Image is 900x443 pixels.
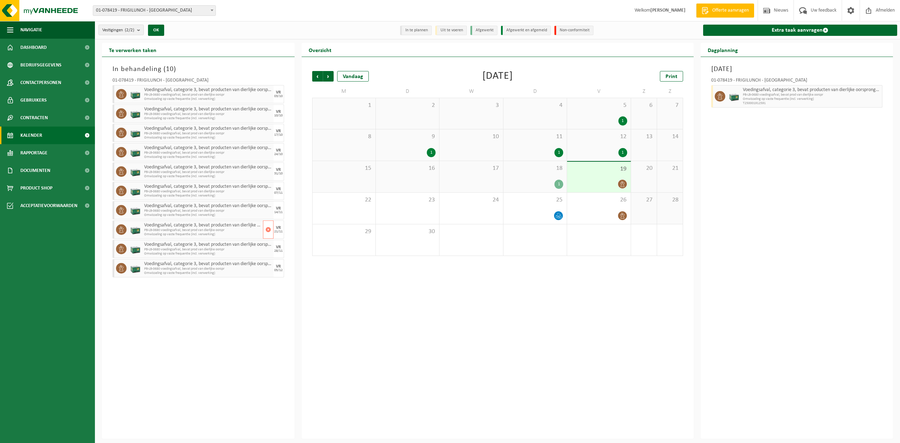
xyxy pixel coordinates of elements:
div: VR [276,168,281,172]
div: 10/10 [274,114,283,117]
span: 01-078419 - FRIGILUNCH - VEURNE [93,6,216,15]
span: 8 [316,133,372,141]
h2: Dagplanning [701,43,745,57]
span: Omwisseling op vaste frequentie (incl. verwerking) [144,194,272,198]
div: VR [276,226,281,230]
span: 7 [661,102,679,109]
td: W [439,85,503,98]
img: PB-LB-0680-HPE-GN-01 [130,147,141,158]
div: 14/11 [274,211,283,214]
img: PB-LB-0680-HPE-GN-01 [130,166,141,177]
div: 28/11 [274,249,283,253]
img: PB-LB-0680-HPE-GN-01 [130,205,141,216]
span: 15 [316,165,372,172]
li: Afgewerkt en afgemeld [501,26,551,35]
span: Omwisseling op vaste frequentie (incl. verwerking) [144,213,272,217]
span: PB-LB-0680 voedingsafval, bevat prod van dierlijke oorspr [144,209,272,213]
span: Omwisseling op vaste frequentie (incl. verwerking) [743,97,881,101]
span: 21 [661,165,679,172]
span: Vorige [312,71,323,82]
span: Omwisseling op vaste frequentie (incl. verwerking) [144,174,272,179]
span: PB-LB-0680 voedingsafval, bevat prod van dierlijke oorspr [144,151,272,155]
td: M [312,85,376,98]
span: Kalender [20,127,42,144]
span: Documenten [20,162,50,179]
span: PB-LB-0680 voedingsafval, bevat prod van dierlijke oorspr [144,190,272,194]
button: OK [148,25,164,36]
span: 5 [571,102,627,109]
span: Voedingsafval, categorie 3, bevat producten van dierlijke oorsprong, kunststof verpakking [144,107,272,112]
span: PB-LB-0680 voedingsafval, bevat prod van dierlijke oorspr [144,267,272,271]
td: D [376,85,439,98]
span: 10 [166,66,174,73]
span: PB-LB-0680 voedingsafval, bevat prod van dierlijke oorspr [144,93,272,97]
span: Omwisseling op vaste frequentie (incl. verwerking) [144,252,272,256]
li: Afgewerkt [470,26,497,35]
span: Omwisseling op vaste frequentie (incl. verwerking) [144,271,272,275]
span: Omwisseling op vaste frequentie (incl. verwerking) [144,136,272,140]
span: Voedingsafval, categorie 3, bevat producten van dierlijke oorsprong, kunststof verpakking [743,87,881,93]
span: 6 [635,102,653,109]
span: Contracten [20,109,48,127]
td: Z [631,85,657,98]
count: (2/2) [125,28,134,32]
span: Print [666,74,677,79]
span: 23 [379,196,436,204]
img: PB-LB-0680-HPE-GN-01 [130,263,141,274]
span: Omwisseling op vaste frequentie (incl. verwerking) [144,232,261,237]
div: VR [276,148,281,153]
span: 4 [507,102,563,109]
span: PB-LB-0680 voedingsafval, bevat prod van dierlijke oorspr [144,112,272,116]
div: VR [276,245,281,249]
img: PB-LB-0680-HPE-GN-01 [130,128,141,138]
td: V [567,85,631,98]
span: 27 [635,196,653,204]
span: Voedingsafval, categorie 3, bevat producten van dierlijke oorsprong, kunststof verpakking [144,184,272,190]
div: VR [276,187,281,191]
div: VR [276,90,281,95]
span: 1 [316,102,372,109]
span: Omwisseling op vaste frequentie (incl. verwerking) [144,97,272,101]
button: Vestigingen(2/2) [98,25,144,35]
div: 07/11 [274,191,283,195]
img: PB-LB-0680-HPE-GN-01 [729,91,739,102]
span: 29 [316,228,372,236]
span: T250001912591 [743,101,881,105]
span: Voedingsafval, categorie 3, bevat producten van dierlijke oorsprong, kunststof verpakking [144,165,272,170]
span: PB-LB-0680 voedingsafval, bevat prod van dierlijke oorspr [144,170,272,174]
h3: [DATE] [711,64,883,75]
span: Acceptatievoorwaarden [20,197,77,214]
div: Vandaag [337,71,369,82]
span: 30 [379,228,436,236]
span: 14 [661,133,679,141]
a: Offerte aanvragen [696,4,754,18]
div: 1 [427,148,436,157]
span: Product Shop [20,179,52,197]
span: 18 [507,165,563,172]
img: PB-LB-0680-HPE-GN-01 [130,224,141,235]
div: 1 [554,148,563,157]
span: 22 [316,196,372,204]
span: Contactpersonen [20,74,61,91]
strong: [PERSON_NAME] [650,8,686,13]
span: Volgende [323,71,334,82]
li: Uit te voeren [435,26,467,35]
span: 25 [507,196,563,204]
div: 17/10 [274,133,283,137]
h3: In behandeling ( ) [112,64,284,75]
span: Voedingsafval, categorie 3, bevat producten van dierlijke oorsprong, kunststof verpakking [144,87,272,93]
span: 3 [443,102,499,109]
img: PB-LB-0680-HPE-GN-01 [130,108,141,119]
span: Voedingsafval, categorie 3, bevat producten van dierlijke oorsprong, kunststof verpakking [144,203,272,209]
div: 1 [554,180,563,189]
span: Voedingsafval, categorie 3, bevat producten van dierlijke oorsprong, kunststof verpakking [144,126,272,131]
span: 17 [443,165,499,172]
span: Voedingsafval, categorie 3, bevat producten van dierlijke oorsprong, kunststof verpakking [144,242,272,248]
span: Voedingsafval, categorie 3, bevat producten van dierlijke oorsprong, kunststof verpakking [144,145,272,151]
span: PB-LB-0680 voedingsafval, bevat prod van dierlijke oorspr [144,131,272,136]
span: 10 [443,133,499,141]
div: 05/12 [274,269,283,272]
span: 13 [635,133,653,141]
span: PB-LB-0680 voedingsafval, bevat prod van dierlijke oorspr [144,248,272,252]
img: PB-LB-0680-HPE-GN-01 [130,186,141,196]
